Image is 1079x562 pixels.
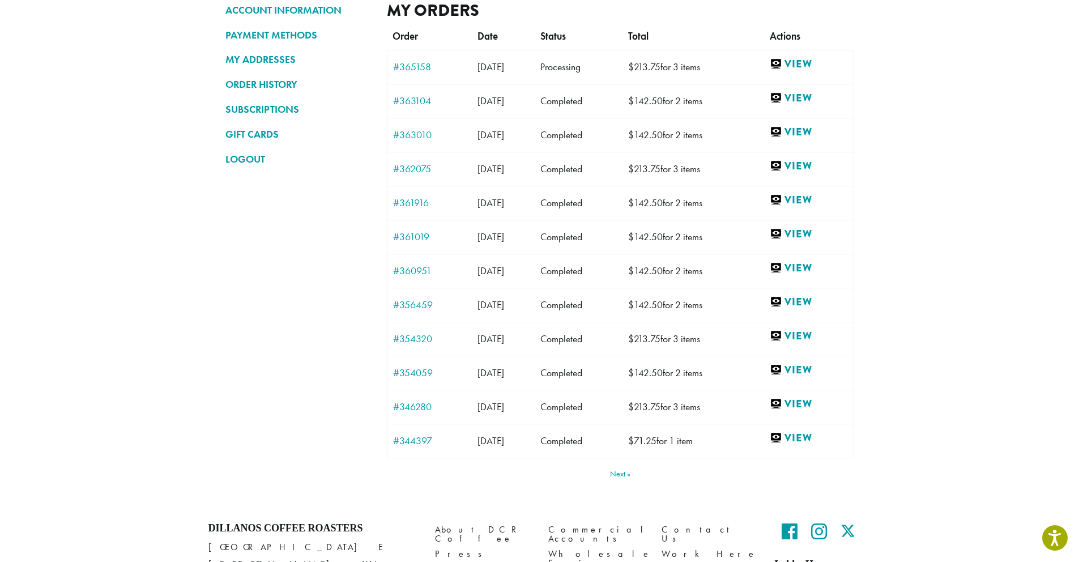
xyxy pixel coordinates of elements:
a: #346280 [393,402,466,412]
span: [DATE] [477,265,504,277]
span: Status [540,30,566,42]
span: 213.75 [628,163,660,175]
span: 71.25 [628,435,656,447]
td: Completed [535,186,623,220]
a: ORDER HISTORY [225,75,370,94]
a: View [770,261,848,275]
span: 142.50 [628,265,663,277]
span: 213.75 [628,61,660,73]
a: View [770,431,848,445]
a: View [770,159,848,173]
a: About DCR Coffee [435,522,531,547]
span: [DATE] [477,401,504,413]
span: [DATE] [477,367,504,379]
span: $ [628,61,634,73]
td: Completed [535,288,623,322]
span: 213.75 [628,333,660,345]
nav: Account pages [225,1,370,478]
span: 142.50 [628,367,663,379]
a: PAYMENT METHODS [225,25,370,45]
span: [DATE] [477,95,504,107]
td: Completed [535,322,623,356]
h4: Dillanos Coffee Roasters [208,522,418,535]
a: View [770,91,848,105]
a: View [770,397,848,411]
td: Completed [535,356,623,390]
a: #356459 [393,300,466,310]
a: #362075 [393,164,466,174]
span: [DATE] [477,435,504,447]
a: Contact Us [662,522,758,547]
span: $ [628,163,634,175]
a: #365158 [393,62,466,72]
span: Total [628,30,649,42]
a: #361916 [393,198,466,208]
td: for 3 items [622,390,764,424]
span: $ [628,231,634,243]
td: for 3 items [622,50,764,84]
span: $ [628,95,634,107]
a: View [770,125,848,139]
a: Commercial Accounts [548,522,645,547]
a: #354320 [393,334,466,344]
td: Completed [535,118,623,152]
a: View [770,227,848,241]
a: SUBSCRIPTIONS [225,100,370,119]
a: #360951 [393,266,466,276]
a: ACCOUNT INFORMATION [225,1,370,20]
td: for 2 items [622,186,764,220]
td: for 1 item [622,424,764,458]
a: MY ADDRESSES [225,50,370,69]
td: for 2 items [622,220,764,254]
span: $ [628,129,634,141]
td: for 2 items [622,118,764,152]
td: for 2 items [622,356,764,390]
span: [DATE] [477,333,504,345]
span: 213.75 [628,401,660,413]
td: Completed [535,152,623,186]
a: View [770,295,848,309]
span: $ [628,367,634,379]
td: Processing [535,50,623,84]
span: [DATE] [477,163,504,175]
td: for 2 items [622,254,764,288]
h2: My Orders [387,1,854,20]
span: 142.50 [628,299,663,311]
td: Completed [535,84,623,118]
span: 142.50 [628,129,663,141]
span: 142.50 [628,95,663,107]
span: $ [628,333,634,345]
td: for 2 items [622,84,764,118]
a: #363104 [393,96,466,106]
td: for 2 items [622,288,764,322]
span: Date [477,30,498,42]
a: #354059 [393,368,466,378]
a: View [770,193,848,207]
span: $ [628,197,634,209]
span: [DATE] [477,299,504,311]
a: Next [610,470,630,478]
span: [DATE] [477,197,504,209]
a: #344397 [393,436,466,446]
a: View [770,329,848,343]
td: Completed [535,220,623,254]
a: Press [435,547,531,562]
span: $ [628,435,634,447]
span: [DATE] [477,61,504,73]
td: for 3 items [622,322,764,356]
a: Work Here [662,547,758,562]
a: GIFT CARDS [225,125,370,144]
a: View [770,363,848,377]
span: Actions [770,30,800,42]
a: LOGOUT [225,150,370,169]
span: [DATE] [477,231,504,243]
a: #361019 [393,232,466,242]
td: Completed [535,390,623,424]
span: 142.50 [628,231,663,243]
span: $ [628,401,634,413]
span: [DATE] [477,129,504,141]
td: for 3 items [622,152,764,186]
span: $ [628,299,634,311]
td: Completed [535,424,623,458]
span: $ [628,265,634,277]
